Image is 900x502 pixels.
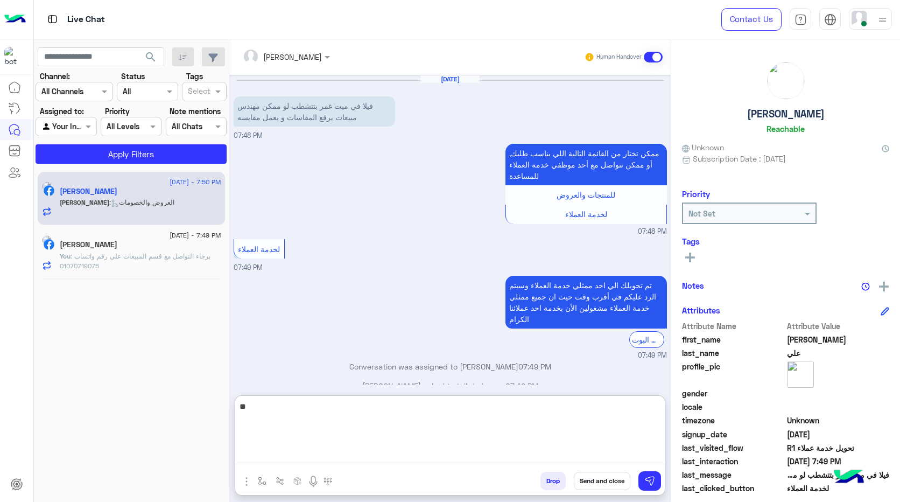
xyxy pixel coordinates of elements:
[787,388,890,399] span: null
[638,227,667,237] span: 07:48 PM
[682,347,785,359] span: last_name
[40,71,70,82] label: Channel:
[4,47,24,66] img: 322208621163248
[271,472,289,490] button: Trigger scenario
[60,252,71,260] span: You
[170,106,221,117] label: Note mentions
[186,85,210,99] div: Select
[721,8,782,31] a: Contact Us
[830,459,868,497] img: hulul-logo.png
[36,144,227,164] button: Apply Filters
[170,231,221,240] span: [DATE] - 7:49 PM
[289,472,307,490] button: create order
[682,469,785,480] span: last_message
[787,334,890,345] span: محمد
[40,106,84,117] label: Assigned to:
[105,106,130,117] label: Priority
[794,13,807,26] img: tab
[276,477,284,485] img: Trigger scenario
[644,476,655,486] img: send message
[505,381,538,391] span: 07:49 PM
[787,415,890,426] span: Unknown
[682,281,704,290] h6: Notes
[234,131,263,140] span: 07:48 PM
[138,47,164,71] button: search
[682,305,720,315] h6: Attributes
[42,235,52,245] img: picture
[787,456,890,467] span: 2025-09-14T16:49:15.903Z
[682,236,889,246] h6: Tags
[682,334,785,345] span: first_name
[234,263,263,271] span: 07:49 PM
[596,53,642,61] small: Human Handover
[240,475,253,488] img: send attachment
[787,483,890,494] span: لخدمة العملاء
[693,153,786,164] span: Subscription Date : [DATE]
[574,472,630,490] button: Send and close
[861,282,870,291] img: notes
[682,429,785,440] span: signup_date
[629,331,664,348] div: الرجوع الى البوت
[682,142,724,153] span: Unknown
[144,51,157,64] span: search
[60,187,117,196] h5: محمد علي
[324,477,332,486] img: make a call
[234,96,395,127] p: 14/9/2025, 7:48 PM
[4,8,26,31] img: Logo
[852,11,867,26] img: userImage
[307,475,320,488] img: send voice note
[238,245,280,254] span: لخدمة العملاء
[682,388,785,399] span: gender
[747,108,825,120] h5: [PERSON_NAME]
[46,12,59,26] img: tab
[682,456,785,467] span: last_interaction
[67,12,105,27] p: Live Chat
[540,472,566,490] button: Drop
[879,282,889,291] img: add
[682,415,785,426] span: timezone
[186,71,203,82] label: Tags
[790,8,811,31] a: tab
[258,477,266,485] img: select flow
[234,380,667,392] p: [PERSON_NAME] asked to talk to human
[518,362,551,371] span: 07:49 PM
[682,483,785,494] span: last_clicked_button
[787,469,890,480] span: فيلا في ميت غمر بتتشطب لو ممكن مهندس مبيعات يرفع المقاسات و يعمل مقايسه
[638,351,667,361] span: 07:49 PM
[682,442,785,454] span: last_visited_flow
[42,182,52,191] img: picture
[254,472,271,490] button: select flow
[109,198,174,206] span: : العروض والخصومات
[505,276,667,329] p: 14/9/2025, 7:49 PM
[824,13,836,26] img: tab
[505,144,667,185] p: 14/9/2025, 7:48 PM
[565,210,607,219] span: لخدمة العملاء
[682,189,710,199] h6: Priority
[768,62,804,99] img: picture
[787,442,890,454] span: تحويل خدمة عملاء R1
[557,190,615,199] span: للمنتجات والعروض
[234,361,667,372] p: Conversation was assigned to [PERSON_NAME]
[44,185,54,196] img: Facebook
[682,361,785,386] span: profile_pic
[682,401,785,413] span: locale
[787,320,890,332] span: Attribute Value
[787,401,890,413] span: null
[787,429,890,440] span: 2025-09-14T16:48:49.697Z
[60,252,210,270] span: برجاء التواصل مع قسم المبيعات علي رقم واتساب 01070719075
[170,177,221,187] span: [DATE] - 7:50 PM
[876,13,889,26] img: profile
[60,240,117,249] h5: Norhan Abdalla
[60,198,109,206] span: [PERSON_NAME]
[44,239,54,250] img: Facebook
[293,477,302,485] img: create order
[682,320,785,332] span: Attribute Name
[420,75,480,83] h6: [DATE]
[121,71,145,82] label: Status
[787,361,814,388] img: picture
[787,347,890,359] span: علي
[767,124,805,134] h6: Reachable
